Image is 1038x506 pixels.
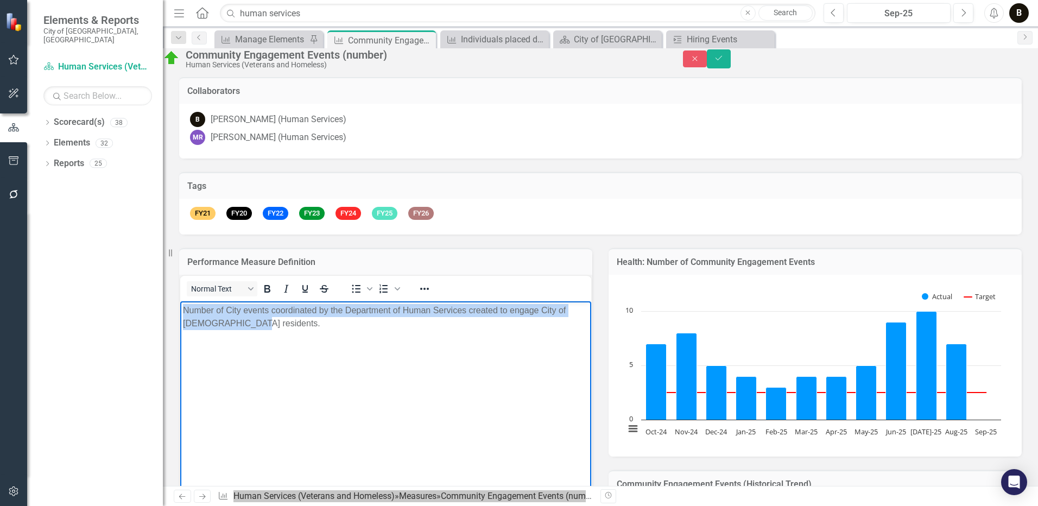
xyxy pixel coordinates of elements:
[922,292,952,301] button: Show Actual
[415,281,434,296] button: Reveal or hide additional toolbar items
[675,427,698,437] text: Nov-24
[54,116,105,129] a: Scorecard(s)
[235,33,307,46] div: Manage Elements
[233,491,395,501] a: Human Services (Veterans and Homeless)
[964,292,996,301] button: Show Target
[186,61,661,69] div: Human Services (Veterans and Homeless)
[336,207,361,220] span: FY24
[163,49,180,67] img: On Target
[187,181,1014,191] h3: Tags
[110,118,128,127] div: 38
[945,427,967,437] text: Aug-25
[190,112,205,127] div: B
[625,305,633,315] text: 10
[646,311,987,420] g: Actual, series 1 of 2. Bar series with 12 bars.
[736,376,757,420] path: Jan-25, 4. Actual.
[617,479,1014,489] h3: Community Engagement Events (Historical Trend)
[765,427,787,437] text: Feb-25
[1001,469,1027,495] div: Open Intercom Messenger
[706,365,727,420] path: Dec-24, 5. Actual.
[5,12,24,31] img: ClearPoint Strategy
[315,281,333,296] button: Strikethrough
[654,390,989,395] g: Target, series 2 of 2. Line with 12 data points.
[826,376,847,420] path: Apr-25, 4. Actual.
[629,359,633,369] text: 5
[856,365,877,420] path: May-25, 5. Actual.
[218,490,592,503] div: » »
[43,86,152,105] input: Search Below...
[190,130,205,145] div: MR
[187,257,584,267] h3: Performance Measure Definition
[54,137,90,149] a: Elements
[258,281,276,296] button: Bold
[186,49,661,61] div: Community Engagement Events (number)
[946,344,967,420] path: Aug-25, 7. Actual.
[975,427,997,437] text: Sep-25
[372,207,397,220] span: FY25
[851,7,947,20] div: Sep-25
[886,322,907,420] path: Jun-25, 9. Actual.
[54,157,84,170] a: Reports
[795,427,818,437] text: Mar-25
[910,427,941,437] text: [DATE]-25
[687,33,772,46] div: Hiring Events
[826,427,847,437] text: Apr-25
[676,333,697,420] path: Nov-24, 8. Actual.
[758,5,813,21] a: Search
[187,281,257,296] button: Block Normal Text
[705,427,727,437] text: Dec-24
[211,113,346,126] div: [PERSON_NAME] (Human Services)
[375,281,402,296] div: Numbered list
[187,86,1014,96] h3: Collaborators
[629,414,633,423] text: 0
[885,427,906,437] text: Jun-25
[443,33,546,46] a: Individuals placed due to Emergency Weather (number)
[556,33,659,46] a: City of [GEOGRAPHIC_DATA]
[855,427,878,437] text: May-25
[43,14,152,27] span: Elements & Reports
[180,301,591,491] iframe: Rich Text Area
[96,138,113,148] div: 32
[90,159,107,168] div: 25
[847,3,951,23] button: Sep-25
[646,344,667,420] path: Oct-24, 7. Actual.
[226,207,252,220] span: FY20
[347,281,374,296] div: Bullet list
[296,281,314,296] button: Underline
[43,61,152,73] a: Human Services (Veterans and Homeless)
[619,283,1011,446] div: Chart. Highcharts interactive chart.
[399,491,436,501] a: Measures
[1009,3,1029,23] button: B
[217,33,307,46] a: Manage Elements
[191,284,244,293] span: Normal Text
[735,427,756,437] text: Jan-25
[619,283,1007,446] svg: Interactive chart
[916,311,937,420] path: Jul-25, 10. Actual.
[43,27,152,45] small: City of [GEOGRAPHIC_DATA], [GEOGRAPHIC_DATA]
[220,4,815,23] input: Search ClearPoint...
[645,427,667,437] text: Oct-24
[441,491,601,501] div: Community Engagement Events (number)
[348,34,433,47] div: Community Engagement Events (number)
[277,281,295,296] button: Italic
[461,33,546,46] div: Individuals placed due to Emergency Weather (number)
[408,207,434,220] span: FY26
[211,131,346,144] div: [PERSON_NAME] (Human Services)
[669,33,772,46] a: Hiring Events
[190,207,216,220] span: FY21
[263,207,288,220] span: FY22
[574,33,659,46] div: City of [GEOGRAPHIC_DATA]
[625,421,641,437] button: View chart menu, Chart
[796,376,817,420] path: Mar-25, 4. Actual.
[617,257,1014,267] h3: Health: Number of Community Engagement Events
[766,387,787,420] path: Feb-25, 3. Actual.
[299,207,325,220] span: FY23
